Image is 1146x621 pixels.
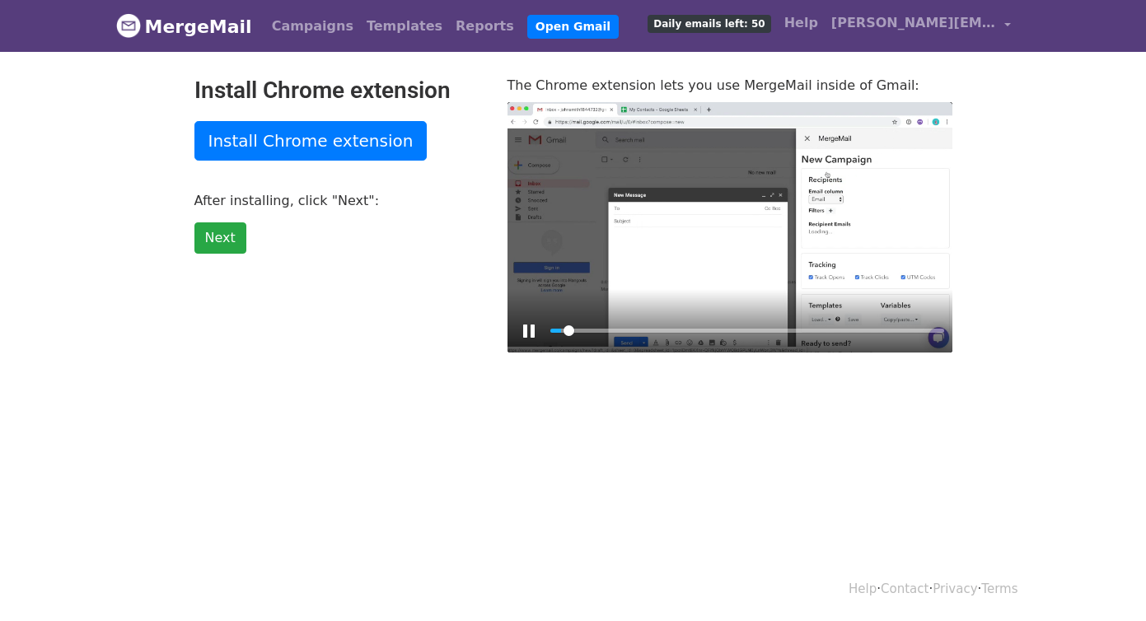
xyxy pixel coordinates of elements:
[881,581,928,596] a: Contact
[825,7,1017,45] a: [PERSON_NAME][EMAIL_ADDRESS][DOMAIN_NAME]
[116,9,252,44] a: MergeMail
[641,7,777,40] a: Daily emails left: 50
[1064,542,1146,621] iframe: Chat Widget
[194,77,483,105] h2: Install Chrome extension
[831,13,996,33] span: [PERSON_NAME][EMAIL_ADDRESS][DOMAIN_NAME]
[933,581,977,596] a: Privacy
[849,581,877,596] a: Help
[516,318,542,344] button: Play
[116,13,141,38] img: MergeMail logo
[449,10,521,43] a: Reports
[648,15,770,33] span: Daily emails left: 50
[981,581,1017,596] a: Terms
[194,121,428,161] a: Install Chrome extension
[194,192,483,209] p: After installing, click "Next":
[550,323,944,339] input: Seek
[778,7,825,40] a: Help
[527,15,619,39] a: Open Gmail
[194,222,246,254] a: Next
[265,10,360,43] a: Campaigns
[508,77,952,94] p: The Chrome extension lets you use MergeMail inside of Gmail:
[360,10,449,43] a: Templates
